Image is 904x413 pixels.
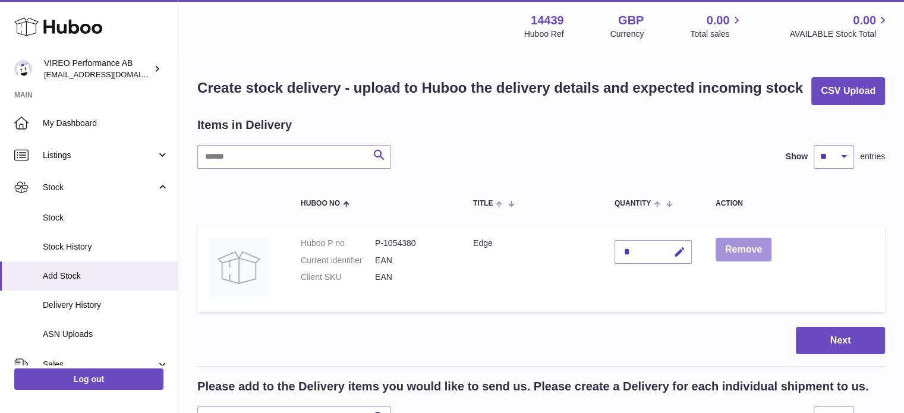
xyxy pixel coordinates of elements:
[43,329,169,340] span: ASN Uploads
[531,12,564,29] strong: 14439
[473,200,493,207] span: Title
[618,12,644,29] strong: GBP
[43,270,169,282] span: Add Stock
[44,70,175,79] span: [EMAIL_ADDRESS][DOMAIN_NAME]
[375,238,449,249] dd: P-1054380
[375,255,449,266] dd: EAN
[716,238,771,262] button: Remove
[707,12,730,29] span: 0.00
[301,238,375,249] dt: Huboo P no
[43,299,169,311] span: Delivery History
[610,29,644,40] div: Currency
[690,29,743,40] span: Total sales
[43,241,169,253] span: Stock History
[716,200,873,207] div: Action
[860,151,885,162] span: entries
[789,12,890,40] a: 0.00 AVAILABLE Stock Total
[615,200,651,207] span: Quantity
[43,212,169,223] span: Stock
[375,272,449,283] dd: EAN
[789,29,890,40] span: AVAILABLE Stock Total
[461,226,603,312] td: Edge
[14,60,32,78] img: contact@vireoperformance.com
[301,255,375,266] dt: Current identifier
[690,12,743,40] a: 0.00 Total sales
[209,238,269,297] img: Edge
[301,200,340,207] span: Huboo no
[43,118,169,129] span: My Dashboard
[43,359,156,370] span: Sales
[811,77,885,105] button: CSV Upload
[796,327,885,355] button: Next
[43,150,156,161] span: Listings
[524,29,564,40] div: Huboo Ref
[853,12,876,29] span: 0.00
[786,151,808,162] label: Show
[44,58,151,80] div: VIREO Performance AB
[301,272,375,283] dt: Client SKU
[197,379,868,395] h2: Please add to the Delivery items you would like to send us. Please create a Delivery for each ind...
[43,182,156,193] span: Stock
[14,368,163,390] a: Log out
[197,78,803,97] h1: Create stock delivery - upload to Huboo the delivery details and expected incoming stock
[197,117,292,133] h2: Items in Delivery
